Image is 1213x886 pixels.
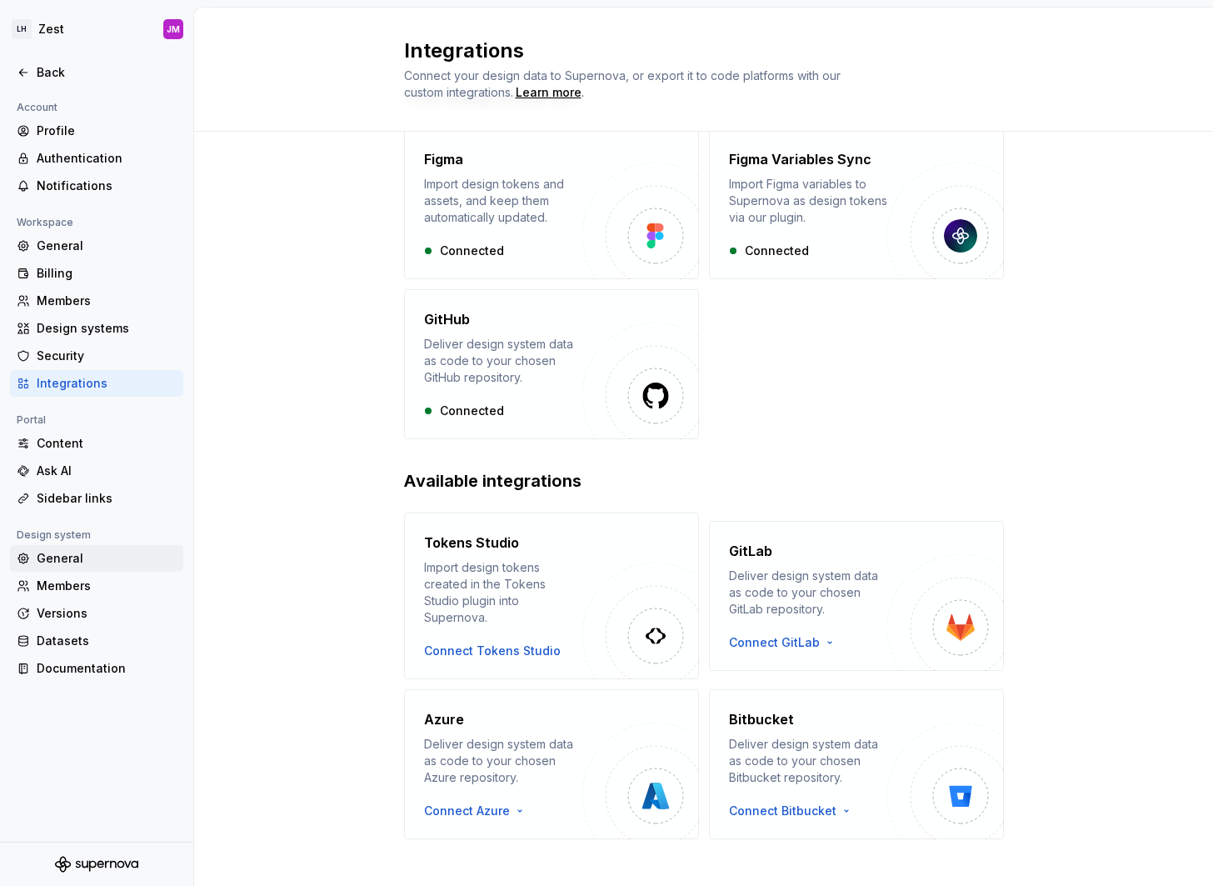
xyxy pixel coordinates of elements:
[10,410,52,430] div: Portal
[424,309,470,329] h4: GitHub
[404,513,699,679] button: Tokens StudioImport design tokens created in the Tokens Studio plugin into Supernova.Connect Toke...
[729,568,887,618] div: Deliver design system data as code to your chosen GitLab repository.
[424,336,582,386] div: Deliver design system data as code to your chosen GitHub repository.
[513,87,584,99] span: .
[729,176,887,226] div: Import Figma variables to Supernova as design tokens via our plugin.
[37,605,177,622] div: Versions
[729,803,860,819] button: Connect Bitbucket
[37,178,177,194] div: Notifications
[404,38,984,64] h2: Integrations
[37,463,177,479] div: Ask AI
[404,689,699,839] button: AzureDeliver design system data as code to your chosen Azure repository.Connect Azure
[424,149,463,169] h4: Figma
[10,343,183,369] a: Security
[10,600,183,627] a: Versions
[424,533,519,553] h4: Tokens Studio
[37,123,177,139] div: Profile
[709,129,1004,279] button: Figma Variables SyncImport Figma variables to Supernova as design tokens via our plugin.Connected
[55,856,138,873] svg: Supernova Logo
[424,803,533,819] button: Connect Azure
[10,59,183,86] a: Back
[10,213,80,233] div: Workspace
[10,260,183,287] a: Billing
[167,23,180,36] div: JM
[424,559,582,626] div: Import design tokens created in the Tokens Studio plugin into Supernova.
[709,689,1004,839] button: BitbucketDeliver design system data as code to your chosen Bitbucket repository.Connect Bitbucket
[729,709,794,729] h4: Bitbucket
[37,320,177,337] div: Design systems
[709,513,1004,679] button: GitLabDeliver design system data as code to your chosen GitLab repository.Connect GitLab
[10,233,183,259] a: General
[37,633,177,649] div: Datasets
[729,541,772,561] h4: GitLab
[37,293,177,309] div: Members
[37,660,177,677] div: Documentation
[424,176,582,226] div: Import design tokens and assets, and keep them automatically updated.
[424,709,464,729] h4: Azure
[516,84,582,101] a: Learn more
[424,643,561,659] button: Connect Tokens Studio
[10,288,183,314] a: Members
[10,173,183,199] a: Notifications
[37,375,177,392] div: Integrations
[424,736,582,786] div: Deliver design system data as code to your chosen Azure repository.
[10,525,97,545] div: Design system
[3,11,190,48] button: LHZestJM
[10,315,183,342] a: Design systems
[37,490,177,507] div: Sidebar links
[10,628,183,654] a: Datasets
[10,573,183,599] a: Members
[729,149,871,169] h4: Figma Variables Sync
[10,145,183,172] a: Authentication
[37,150,177,167] div: Authentication
[37,435,177,452] div: Content
[10,430,183,457] a: Content
[37,265,177,282] div: Billing
[729,803,836,819] span: Connect Bitbucket
[10,545,183,572] a: General
[404,68,844,99] span: Connect your design data to Supernova, or export it to code platforms with our custom integrations.
[37,578,177,594] div: Members
[12,19,32,39] div: LH
[10,98,64,118] div: Account
[37,64,177,81] div: Back
[37,550,177,567] div: General
[37,238,177,254] div: General
[404,289,699,439] button: GitHubDeliver design system data as code to your chosen GitHub repository.Connected
[10,485,183,512] a: Sidebar links
[38,21,64,38] div: Zest
[729,634,820,651] span: Connect GitLab
[404,129,699,279] button: FigmaImport design tokens and assets, and keep them automatically updated.Connected
[404,469,1004,493] h2: Available integrations
[10,118,183,144] a: Profile
[10,458,183,484] a: Ask AI
[424,803,510,819] span: Connect Azure
[729,634,843,651] button: Connect GitLab
[10,370,183,397] a: Integrations
[729,736,887,786] div: Deliver design system data as code to your chosen Bitbucket repository.
[10,655,183,682] a: Documentation
[37,348,177,364] div: Security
